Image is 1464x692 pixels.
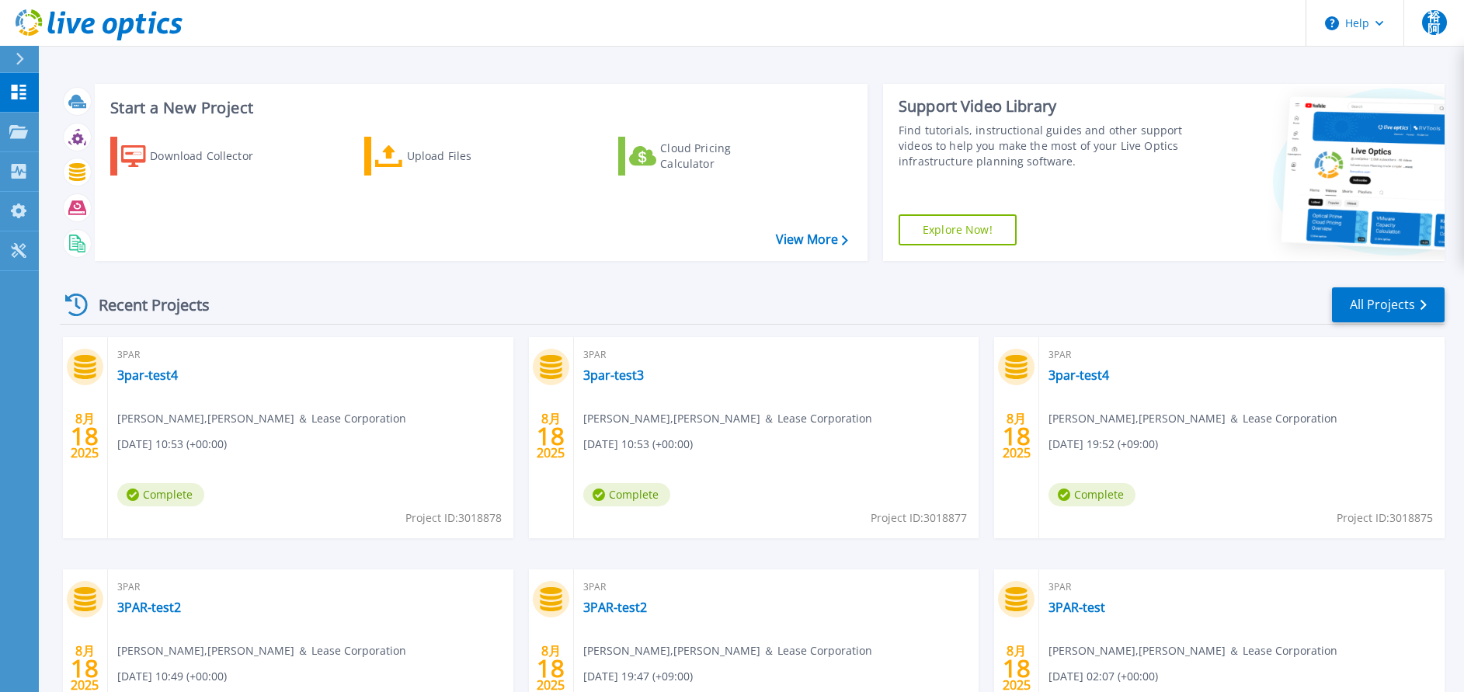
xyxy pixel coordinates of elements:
[110,99,847,116] h3: Start a New Project
[1048,367,1109,383] a: 3par-test4
[1002,408,1031,464] div: 8月 2025
[1003,662,1031,675] span: 18
[899,214,1017,245] a: Explore Now!
[583,668,693,685] span: [DATE] 19:47 (+09:00)
[583,579,970,596] span: 3PAR
[1332,287,1445,322] a: All Projects
[583,436,693,453] span: [DATE] 10:53 (+00:00)
[1422,10,1447,35] span: 裕阿
[60,286,231,324] div: Recent Projects
[583,410,872,427] span: [PERSON_NAME] , [PERSON_NAME] ＆ Lease Corporation
[1048,483,1135,506] span: Complete
[583,483,670,506] span: Complete
[71,662,99,675] span: 18
[899,123,1184,169] div: Find tutorials, instructional guides and other support videos to help you make the most of your L...
[70,408,99,464] div: 8月 2025
[1048,579,1435,596] span: 3PAR
[660,141,784,172] div: Cloud Pricing Calculator
[899,96,1184,116] div: Support Video Library
[583,346,970,363] span: 3PAR
[407,141,531,172] div: Upload Files
[364,137,537,176] a: Upload Files
[537,429,565,443] span: 18
[1048,410,1337,427] span: [PERSON_NAME] , [PERSON_NAME] ＆ Lease Corporation
[583,642,872,659] span: [PERSON_NAME] , [PERSON_NAME] ＆ Lease Corporation
[1048,346,1435,363] span: 3PAR
[117,436,227,453] span: [DATE] 10:53 (+00:00)
[1048,668,1158,685] span: [DATE] 02:07 (+00:00)
[117,410,406,427] span: [PERSON_NAME] , [PERSON_NAME] ＆ Lease Corporation
[776,232,848,247] a: View More
[117,346,504,363] span: 3PAR
[583,367,644,383] a: 3par-test3
[117,579,504,596] span: 3PAR
[1337,509,1433,527] span: Project ID: 3018875
[583,600,647,615] a: 3PAR-test2
[1048,600,1105,615] a: 3PAR-test
[618,137,791,176] a: Cloud Pricing Calculator
[1048,436,1158,453] span: [DATE] 19:52 (+09:00)
[117,367,178,383] a: 3par-test4
[117,483,204,506] span: Complete
[536,408,565,464] div: 8月 2025
[871,509,967,527] span: Project ID: 3018877
[117,600,181,615] a: 3PAR-test2
[405,509,502,527] span: Project ID: 3018878
[537,662,565,675] span: 18
[110,137,283,176] a: Download Collector
[71,429,99,443] span: 18
[117,668,227,685] span: [DATE] 10:49 (+00:00)
[117,642,406,659] span: [PERSON_NAME] , [PERSON_NAME] ＆ Lease Corporation
[1003,429,1031,443] span: 18
[1048,642,1337,659] span: [PERSON_NAME] , [PERSON_NAME] ＆ Lease Corporation
[150,141,274,172] div: Download Collector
